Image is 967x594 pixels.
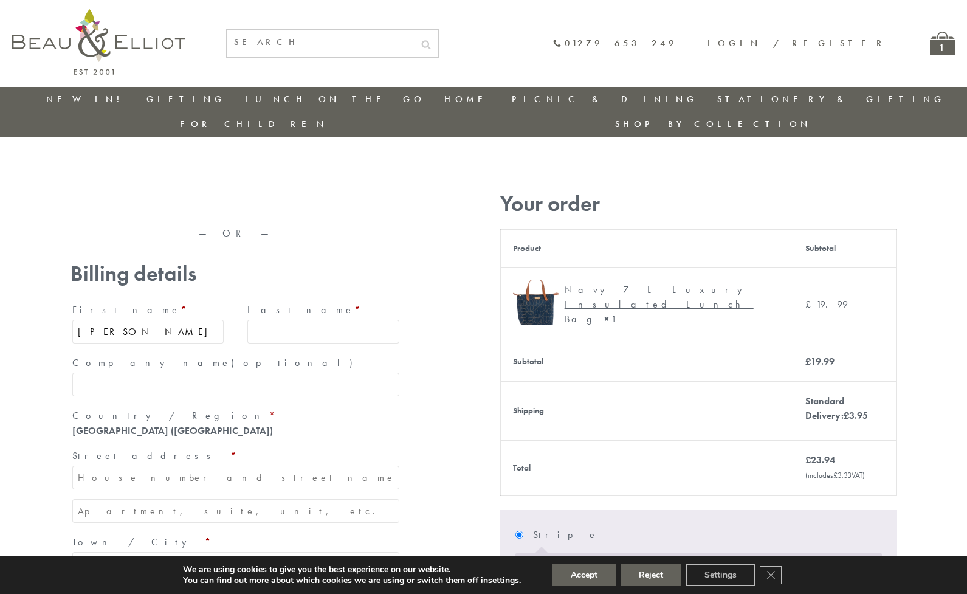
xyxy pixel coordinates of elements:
[12,9,185,75] img: logo
[72,424,273,437] strong: [GEOGRAPHIC_DATA] ([GEOGRAPHIC_DATA])
[488,575,519,586] button: settings
[621,564,681,586] button: Reject
[146,93,225,105] a: Gifting
[513,280,781,330] a: Navy 7L Luxury Insulated Lunch Bag Navy 7L Luxury Insulated Lunch Bag× 1
[512,93,698,105] a: Picnic & Dining
[247,300,399,320] label: Last name
[604,313,617,325] strong: × 1
[760,566,782,584] button: Close GDPR Cookie Banner
[500,440,793,495] th: Total
[183,564,521,575] p: We are using cookies to give you the best experience on our website.
[930,32,955,55] a: 1
[833,470,852,480] span: 3.33
[793,229,896,267] th: Subtotal
[72,446,399,466] label: Street address
[686,564,755,586] button: Settings
[231,356,360,369] span: (optional)
[180,118,328,130] a: For Children
[72,300,224,320] label: First name
[500,229,793,267] th: Product
[805,298,816,311] span: £
[72,533,399,552] label: Town / City
[565,283,772,326] div: Navy 7L Luxury Insulated Lunch Bag
[552,38,677,49] a: 01279 653 249
[805,395,868,422] label: Standard Delivery:
[71,228,401,239] p: — OR —
[805,355,811,368] span: £
[500,381,793,440] th: Shipping
[72,499,399,523] input: Apartment, suite, unit, etc. (optional)
[72,466,399,489] input: House number and street name
[227,30,414,55] input: SEARCH
[805,355,835,368] bdi: 19.99
[833,470,838,480] span: £
[500,192,897,216] h3: Your order
[236,187,404,216] iframe: Secure express checkout frame
[72,406,399,426] label: Country / Region
[805,470,865,480] small: (includes VAT)
[71,261,401,286] h3: Billing details
[805,454,811,466] span: £
[72,353,399,373] label: Company name
[183,575,521,586] p: You can find out more about which cookies we are using or switch them off in .
[46,93,128,105] a: New in!
[805,298,848,311] bdi: 19.99
[444,93,493,105] a: Home
[513,280,559,325] img: Navy 7L Luxury Insulated Lunch Bag
[533,525,881,545] label: Stripe
[717,93,945,105] a: Stationery & Gifting
[844,409,849,422] span: £
[68,187,235,216] iframe: Secure express checkout frame
[552,564,616,586] button: Accept
[500,342,793,381] th: Subtotal
[844,409,868,422] bdi: 3.95
[707,37,887,49] a: Login / Register
[805,454,835,466] bdi: 23.94
[245,93,425,105] a: Lunch On The Go
[615,118,811,130] a: Shop by collection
